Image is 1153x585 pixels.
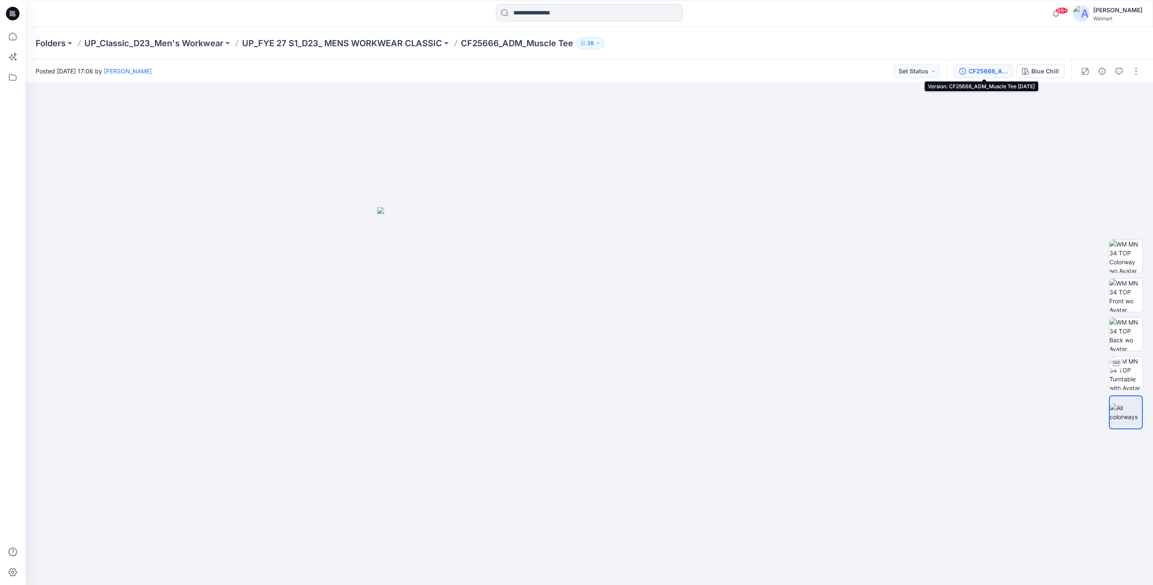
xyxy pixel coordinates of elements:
[242,37,442,49] a: UP_FYE 27 S1_D23_ MENS WORKWEAR CLASSIC
[1109,318,1142,351] img: WM MN 34 TOP Back wo Avatar
[1056,7,1068,14] span: 99+
[1109,240,1142,273] img: WM MN 34 TOP Colorway wo Avatar
[84,37,223,49] a: UP_Classic_D23_Men's Workwear
[587,39,594,48] p: 38
[1095,64,1109,78] button: Details
[461,37,573,49] p: CF25666_ADM_Muscle Tee
[1031,67,1059,76] div: Blue Chill
[36,37,66,49] a: Folders
[1109,279,1142,312] img: WM MN 34 TOP Front wo Avatar
[576,37,604,49] button: 38
[1109,357,1142,390] img: WM MN 34 TOP Turntable with Avatar
[1017,64,1064,78] button: Blue Chill
[1093,5,1142,15] div: [PERSON_NAME]
[1073,5,1090,22] img: avatar
[1110,403,1142,421] img: All colorways
[969,67,1008,76] div: CF25666_ADM_Muscle Tee 22JUL25
[954,64,1013,78] button: CF25666_ADM_Muscle Tee [DATE]
[36,67,152,76] span: Posted [DATE] 17:06 by
[104,67,152,75] a: [PERSON_NAME]
[1093,15,1142,22] div: Walmart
